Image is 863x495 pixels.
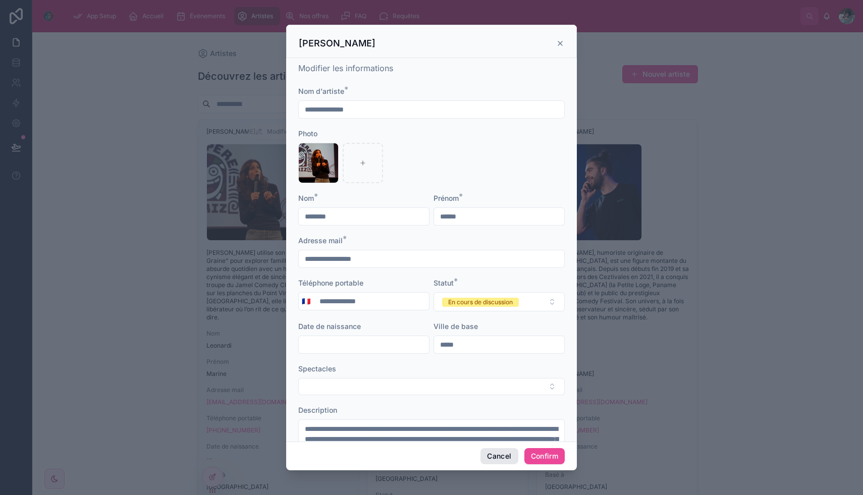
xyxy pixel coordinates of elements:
span: Adresse mail [298,236,343,245]
button: Cancel [480,448,518,464]
span: Nom d'artiste [298,87,344,95]
button: Select Button [434,292,565,311]
span: 🇫🇷 [302,296,310,306]
h3: [PERSON_NAME] [299,37,375,49]
span: Téléphone portable [298,279,363,287]
span: Description [298,406,337,414]
button: Select Button [298,378,565,395]
span: Spectacles [298,364,336,373]
span: Prénom [434,194,459,202]
span: Modifier les informations [298,63,393,73]
span: Date de naissance [298,322,361,331]
div: En cours de discussion [448,298,513,307]
button: Confirm [524,448,565,464]
span: Ville de base [434,322,478,331]
button: Select Button [299,292,313,310]
span: Statut [434,279,454,287]
span: Nom [298,194,314,202]
span: Photo [298,129,317,138]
